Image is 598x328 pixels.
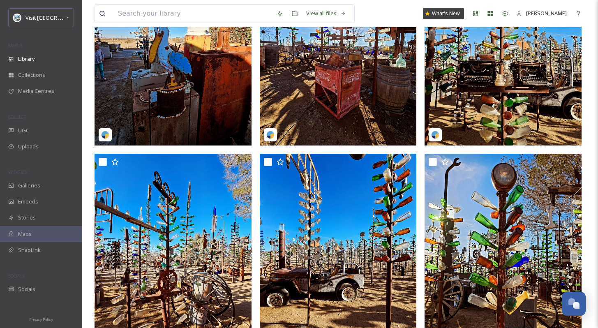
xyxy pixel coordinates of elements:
span: Library [18,55,35,63]
span: Media Centres [18,87,54,95]
span: Maps [18,230,32,238]
span: Socials [18,285,35,293]
span: Visit [GEOGRAPHIC_DATA] Parks [25,14,104,21]
img: snapsea-logo.png [266,131,275,139]
img: snapsea-logo.png [431,131,439,139]
span: Privacy Policy [29,317,53,322]
span: Galleries [18,182,40,189]
img: snapsea-logo.png [101,131,109,139]
span: UGC [18,127,29,134]
span: Stories [18,214,36,222]
input: Search your library [114,5,272,23]
button: Open Chat [562,292,586,316]
span: WIDGETS [8,169,27,175]
span: SnapLink [18,246,41,254]
span: SOCIALS [8,273,25,279]
span: Embeds [18,198,38,206]
a: [PERSON_NAME] [513,5,571,21]
span: COLLECT [8,114,26,120]
span: Collections [18,71,45,79]
span: MEDIA [8,42,23,49]
a: View all files [302,5,350,21]
span: Uploads [18,143,39,150]
span: [PERSON_NAME] [526,9,567,17]
a: Privacy Policy [29,314,53,324]
img: download.png [13,14,21,22]
a: What's New [423,8,464,19]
